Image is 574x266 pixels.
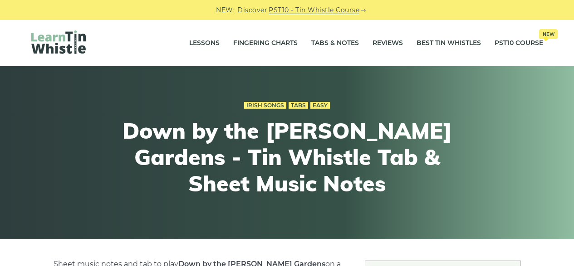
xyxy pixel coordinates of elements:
[120,118,454,196] h1: Down by the [PERSON_NAME] Gardens - Tin Whistle Tab & Sheet Music Notes
[189,32,220,55] a: Lessons
[373,32,403,55] a: Reviews
[310,102,330,109] a: Easy
[289,102,308,109] a: Tabs
[244,102,286,109] a: Irish Songs
[311,32,359,55] a: Tabs & Notes
[31,30,86,54] img: LearnTinWhistle.com
[495,32,543,55] a: PST10 CourseNew
[233,32,298,55] a: Fingering Charts
[417,32,481,55] a: Best Tin Whistles
[539,29,558,39] span: New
